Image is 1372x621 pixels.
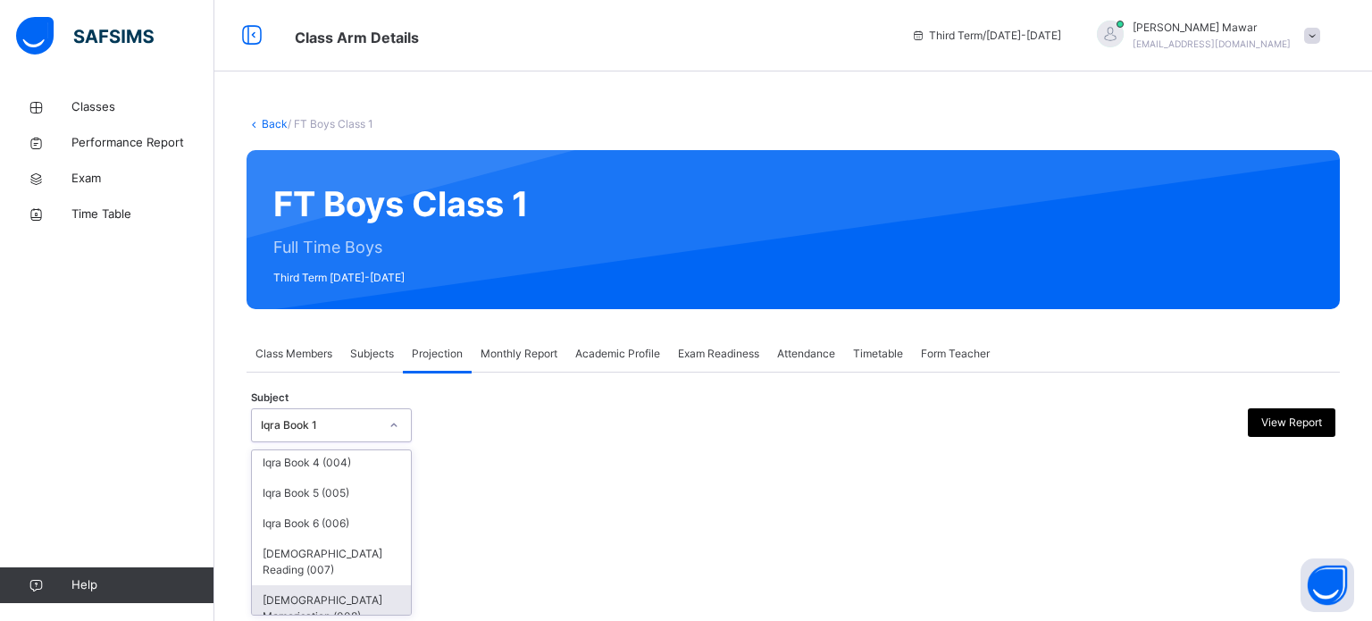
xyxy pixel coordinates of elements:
[288,117,373,130] span: / FT Boys Class 1
[1079,20,1329,52] div: Hafiz AbdullahMawar
[295,29,419,46] span: Class Arm Details
[853,346,903,362] span: Timetable
[16,17,154,55] img: safsims
[678,346,759,362] span: Exam Readiness
[575,346,660,362] span: Academic Profile
[261,417,379,433] div: Iqra Book 1
[1261,415,1322,431] span: View Report
[262,117,288,130] a: Back
[1133,38,1291,49] span: [EMAIL_ADDRESS][DOMAIN_NAME]
[71,206,214,223] span: Time Table
[252,448,411,478] div: Iqra Book 4 (004)
[71,98,214,116] span: Classes
[777,346,835,362] span: Attendance
[1301,558,1354,612] button: Open asap
[252,478,411,508] div: Iqra Book 5 (005)
[71,170,214,188] span: Exam
[911,28,1061,44] span: session/term information
[921,346,990,362] span: Form Teacher
[252,539,411,585] div: [DEMOGRAPHIC_DATA] Reading (007)
[252,508,411,539] div: Iqra Book 6 (006)
[71,134,214,152] span: Performance Report
[412,346,463,362] span: Projection
[481,346,557,362] span: Monthly Report
[1133,20,1291,36] span: [PERSON_NAME] Mawar
[71,576,213,594] span: Help
[251,390,289,406] span: Subject
[255,346,332,362] span: Class Members
[350,346,394,362] span: Subjects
